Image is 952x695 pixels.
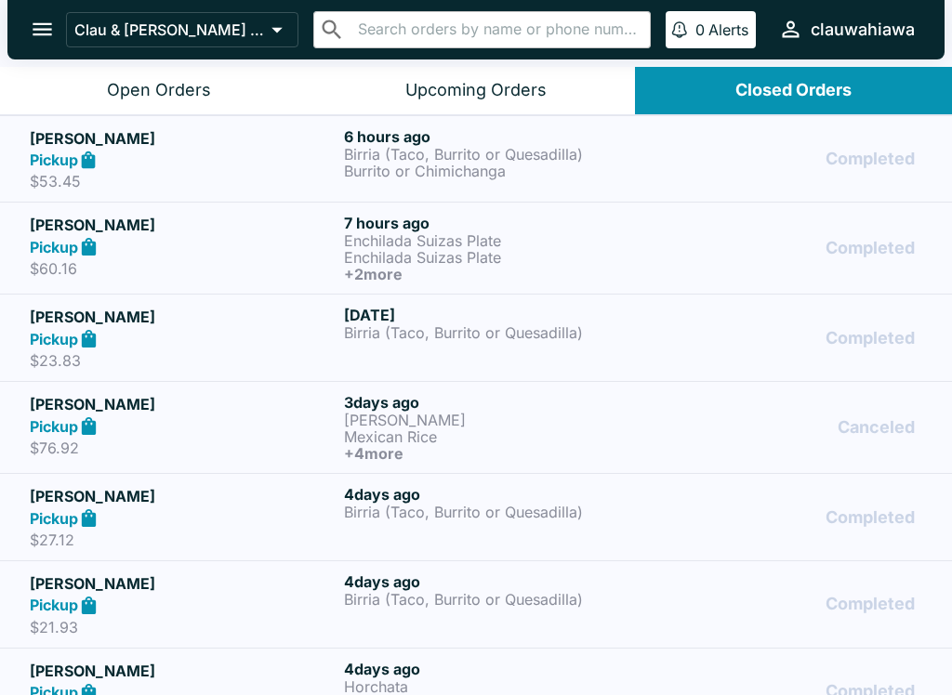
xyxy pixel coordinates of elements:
strong: Pickup [30,509,78,528]
p: $76.92 [30,439,337,457]
h5: [PERSON_NAME] [30,127,337,150]
h5: [PERSON_NAME] [30,306,337,328]
span: 3 days ago [344,393,419,412]
p: Enchilada Suizas Plate [344,249,651,266]
button: open drawer [19,6,66,53]
div: Open Orders [107,80,211,101]
h6: + 4 more [344,445,651,462]
p: Burrito or Chimichanga [344,163,651,179]
h6: 6 hours ago [344,127,651,146]
input: Search orders by name or phone number [352,17,642,43]
h5: [PERSON_NAME] [30,660,337,682]
p: $60.16 [30,259,337,278]
button: clauwahiawa [771,9,922,49]
strong: Pickup [30,417,78,436]
p: Birria (Taco, Burrito or Quesadilla) [344,504,651,520]
p: Birria (Taco, Burrito or Quesadilla) [344,146,651,163]
p: Horchata [344,678,651,695]
strong: Pickup [30,151,78,169]
h5: [PERSON_NAME] [30,572,337,595]
p: $23.83 [30,351,337,370]
strong: Pickup [30,330,78,348]
button: Clau & [PERSON_NAME] Cocina - Wahiawa [66,12,298,47]
strong: Pickup [30,238,78,256]
p: $27.12 [30,531,337,549]
span: 4 days ago [344,485,420,504]
h6: 7 hours ago [344,214,651,232]
p: Mexican Rice [344,428,651,445]
span: 4 days ago [344,660,420,678]
h6: [DATE] [344,306,651,324]
strong: Pickup [30,596,78,614]
p: Clau & [PERSON_NAME] Cocina - Wahiawa [74,20,264,39]
p: Birria (Taco, Burrito or Quesadilla) [344,324,651,341]
p: [PERSON_NAME] [344,412,651,428]
span: 4 days ago [344,572,420,591]
h5: [PERSON_NAME] [30,393,337,415]
p: $21.93 [30,618,337,636]
p: Alerts [708,20,748,39]
div: Closed Orders [735,80,852,101]
p: Birria (Taco, Burrito or Quesadilla) [344,591,651,608]
p: $53.45 [30,172,337,190]
h6: + 2 more [344,266,651,282]
div: Upcoming Orders [405,80,547,101]
p: Enchilada Suizas Plate [344,232,651,249]
h5: [PERSON_NAME] [30,214,337,236]
h5: [PERSON_NAME] [30,485,337,507]
div: clauwahiawa [811,19,915,41]
p: 0 [695,20,705,39]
